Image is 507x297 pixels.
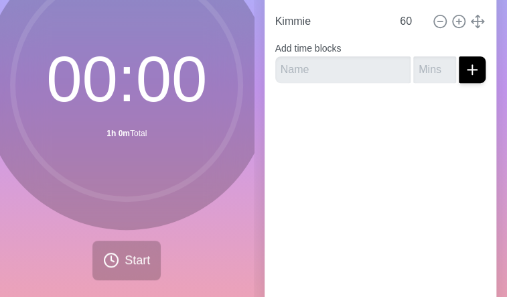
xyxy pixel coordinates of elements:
input: Mins [394,8,427,35]
input: Name [270,8,392,35]
label: Add time blocks [275,43,342,54]
input: Mins [413,56,456,83]
button: Start [92,241,161,280]
span: Start [125,251,150,270]
input: Name [275,56,411,83]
